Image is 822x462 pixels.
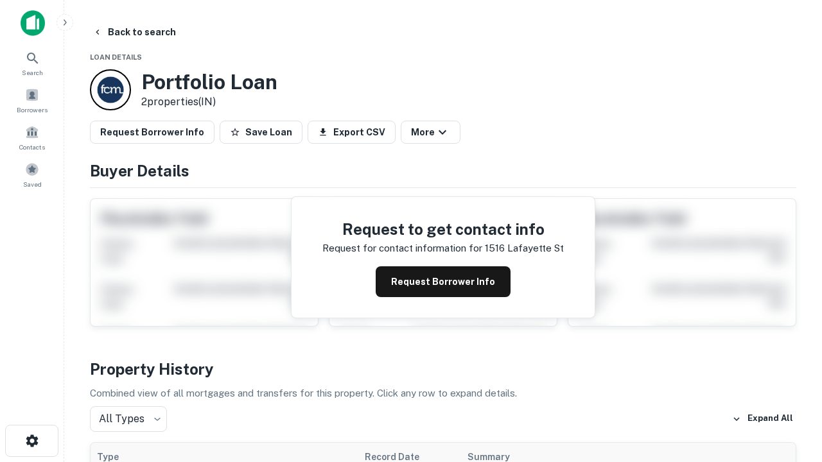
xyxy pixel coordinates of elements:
button: More [401,121,460,144]
div: All Types [90,406,167,432]
span: Contacts [19,142,45,152]
span: Loan Details [90,53,142,61]
button: Expand All [729,409,796,429]
button: Request Borrower Info [376,266,511,297]
h3: Portfolio Loan [141,70,277,94]
p: 1516 lafayette st [485,241,564,256]
span: Saved [23,179,42,189]
a: Search [4,46,60,80]
h4: Request to get contact info [322,218,564,241]
a: Saved [4,157,60,192]
h4: Buyer Details [90,159,796,182]
span: Borrowers [17,105,48,115]
a: Borrowers [4,83,60,117]
button: Request Borrower Info [90,121,214,144]
h4: Property History [90,357,796,381]
button: Export CSV [308,121,396,144]
a: Contacts [4,120,60,155]
p: Combined view of all mortgages and transfers for this property. Click any row to expand details. [90,386,796,401]
p: 2 properties (IN) [141,94,277,110]
p: Request for contact information for [322,241,482,256]
button: Back to search [87,21,181,44]
span: Search [22,67,43,78]
iframe: Chat Widget [758,359,822,421]
img: capitalize-icon.png [21,10,45,36]
button: Save Loan [220,121,302,144]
